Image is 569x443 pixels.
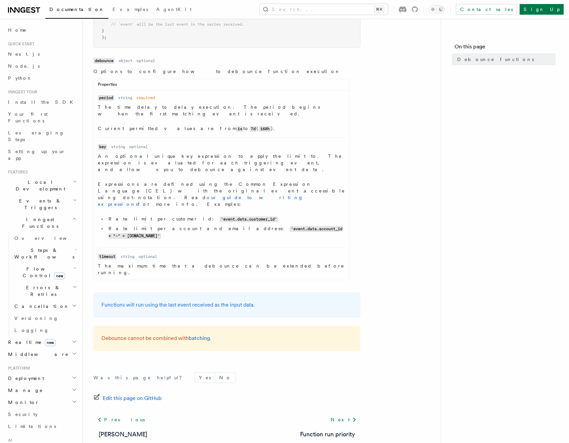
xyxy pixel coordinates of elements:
[456,4,517,15] a: Contact sales
[457,56,534,63] span: Debounce functions
[12,324,78,336] a: Logging
[300,430,355,439] a: Function run priority
[93,414,149,426] a: Previous
[136,95,155,100] dd: required
[455,43,556,53] h4: On this page
[138,254,157,259] dd: optional
[5,408,78,420] a: Security
[5,169,28,175] span: Features
[98,181,345,207] p: Expressions are defined using the Common Expression Language (CEL) with the original event access...
[8,424,56,429] span: Limitations
[93,374,187,381] p: Was this page helpful?
[5,108,78,127] a: Your first Functions
[8,63,40,69] span: Node.js
[101,300,352,310] p: Functions will run using the last event received as the input data.
[5,387,43,394] span: Manage
[5,375,44,382] span: Deployment
[8,412,38,417] span: Security
[5,96,78,108] a: Install the SDK
[12,247,74,260] span: Steps & Workflows
[12,282,78,300] button: Errors & Retries
[5,48,78,60] a: Next.js
[5,72,78,84] a: Python
[106,225,345,239] li: Rate limit per account and email address:
[98,153,345,173] p: An optional unique key expression to apply the limit to. The expression is evaluated for each tri...
[5,420,78,432] a: Limitations
[5,195,78,213] button: Events & Triggers
[259,126,271,132] code: 168h
[5,176,78,195] button: Local Development
[118,95,132,100] dd: string
[102,28,104,33] span: }
[54,272,65,280] span: new
[111,22,244,27] span: // `event` will be the last event in the series received.
[5,216,72,230] span: Inngest Functions
[98,125,345,132] p: Current permitted values are from to ( ).
[12,244,78,263] button: Steps & Workflows
[455,53,556,65] a: Debounce functions
[5,384,78,396] button: Manage
[98,95,114,101] code: period
[250,126,257,132] code: 7d
[5,127,78,145] a: Leveraging Steps
[111,144,125,149] dd: string
[12,232,78,244] a: Overview
[5,179,73,192] span: Local Development
[5,232,78,336] div: Inngest Functions
[8,27,27,33] span: Home
[129,144,148,149] dd: optional
[93,394,162,403] a: Edit this page on GitHub
[5,351,69,358] span: Middleware
[8,130,64,142] span: Leveraging Steps
[98,104,345,117] p: The time delay to delay execution. The period begins when the first matching event is received.
[45,339,56,346] span: new
[93,58,114,64] code: debounce
[101,334,352,343] p: Debounce cannot be combined with .
[220,216,278,222] code: 'event.data.customer_id'
[120,254,134,259] dd: string
[14,328,49,333] span: Logging
[156,7,192,12] span: AgentKit
[98,263,345,276] p: The maximum time that a debounce can be extended before running.
[12,312,78,324] a: Versioning
[520,4,564,15] a: Sign Up
[327,414,360,426] a: Next
[5,399,39,406] span: Monitor
[236,126,243,132] code: 1s
[189,335,210,341] a: batching
[5,89,37,95] span: Inngest tour
[5,438,12,443] span: AI
[98,254,116,260] code: timeout
[5,197,73,211] span: Events & Triggers
[49,7,104,12] span: Documentation
[103,394,162,403] span: Edit this page on GitHub
[8,75,32,81] span: Python
[152,2,196,18] a: AgentKit
[106,215,345,223] li: Rate limit per customer id:
[195,373,215,383] button: Yes
[8,51,40,57] span: Next.js
[45,2,108,19] a: Documentation
[5,60,78,72] a: Node.js
[5,213,78,232] button: Inngest Functions
[5,339,56,346] span: Realtime
[12,284,72,298] span: Errors & Retries
[136,58,155,63] dd: optional
[5,41,34,47] span: Quick start
[98,144,107,150] code: key
[108,2,152,18] a: Examples
[5,372,78,384] button: Deployment
[12,263,78,282] button: Flow Controlnew
[118,58,132,63] dd: object
[94,82,349,90] div: Properties
[374,6,384,13] kbd: ⌘K
[8,111,48,123] span: Your first Functions
[215,373,235,383] button: No
[8,99,77,105] span: Install the SDK
[14,316,58,321] span: Versioning
[12,300,78,312] button: Cancellation
[93,68,350,75] p: Options to configure how to debounce function execution
[99,430,147,439] a: [PERSON_NAME]
[5,336,78,348] button: Realtimenew
[5,396,78,408] button: Monitor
